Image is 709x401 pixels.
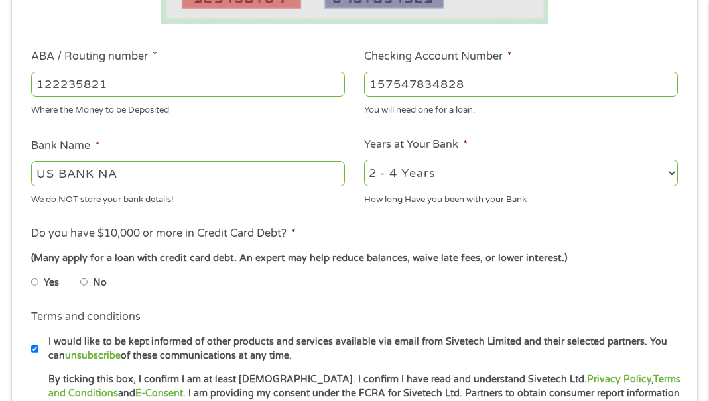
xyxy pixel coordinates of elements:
input: 345634636 [364,72,678,97]
label: Terms and conditions [31,310,141,324]
div: (Many apply for a loan with credit card debt. An expert may help reduce balances, waive late fees... [31,251,678,266]
div: How long Have you been with your Bank [364,189,678,207]
a: E-Consent [135,388,183,399]
label: Do you have $10,000 or more in Credit Card Debt? [31,227,296,241]
div: We do NOT store your bank details! [31,189,345,207]
label: Years at Your Bank [364,138,468,152]
label: Checking Account Number [364,50,512,64]
label: ABA / Routing number [31,50,157,64]
label: Yes [44,276,59,290]
label: I would like to be kept informed of other products and services available via email from Sivetech... [38,335,682,363]
input: 263177916 [31,72,345,97]
label: No [93,276,107,290]
a: Privacy Policy [587,374,651,385]
div: Where the Money to be Deposited [31,99,345,117]
a: unsubscribe [65,350,121,361]
label: Bank Name [31,139,99,153]
div: You will need one for a loan. [364,99,678,117]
